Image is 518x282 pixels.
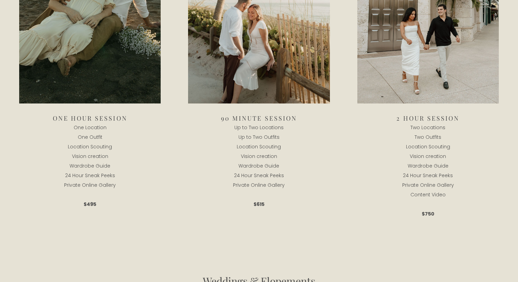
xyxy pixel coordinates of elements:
p: Private Online Gallery [357,180,499,190]
p: 24 Hour Sneak Peeks [19,171,161,180]
p: Location Scouting [188,142,330,151]
p: One Location [19,123,161,132]
h4: 2 Hour Session [357,114,499,123]
p: 24 Hour Sneak Peeks [188,171,330,180]
p: Private Online Gallery [188,180,330,190]
p: Wardrobe Guide [188,161,330,171]
h4: 90 minute session [188,114,330,123]
h4: One Hour session [19,114,161,123]
p: Two Outfits [357,132,499,142]
p: Vision creation [19,151,161,161]
strong: $495 [84,201,96,208]
p: Private Online Gallery [19,180,161,190]
p: Content Video [357,190,499,199]
p: One Outfit [19,132,161,142]
p: Vision creation [357,151,499,161]
p: Wardrobe Guide [357,161,499,171]
p: Up to Two Locations [188,123,330,132]
p: Two Locations [357,123,499,132]
strong: $615 [254,201,264,208]
strong: $750 [422,210,434,217]
p: Up to Two Outfits [188,132,330,142]
p: 24 Hour Sneak Peeks [357,171,499,180]
p: Location Scouting [19,142,161,151]
p: Vision creation [188,151,330,161]
p: Wardrobe Guide [19,161,161,171]
p: Location Scouting [357,142,499,151]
